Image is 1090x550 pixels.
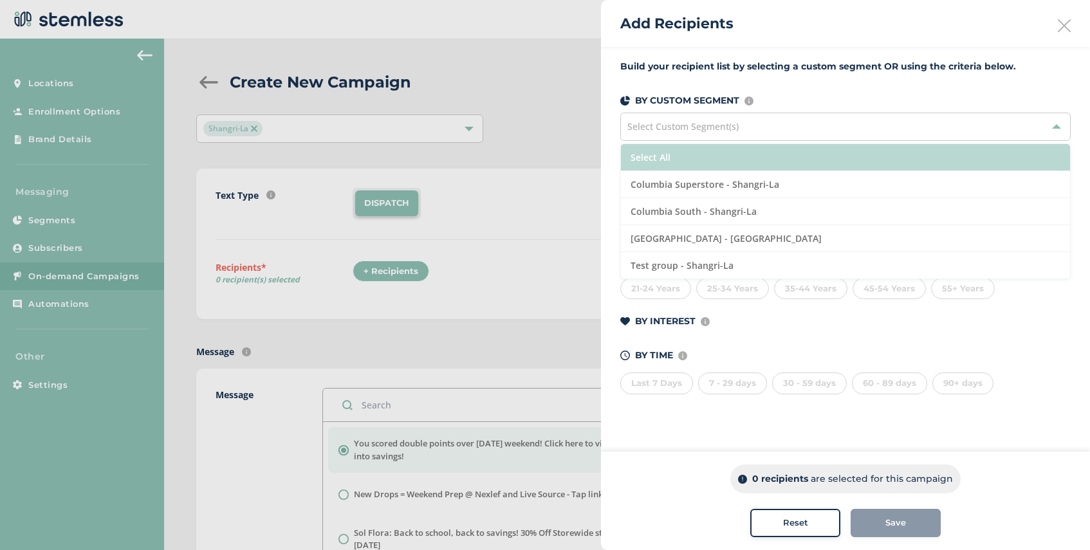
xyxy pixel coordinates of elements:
[620,372,693,394] div: Last 7 Days
[701,317,710,326] img: icon-info-236977d2.svg
[635,349,673,362] p: BY TIME
[744,96,753,105] img: icon-info-236977d2.svg
[783,517,808,529] span: Reset
[635,94,739,107] p: BY CUSTOM SEGMENT
[621,171,1070,198] li: Columbia Superstore - Shangri-La
[811,472,953,486] p: are selected for this campaign
[1026,488,1090,550] iframe: Chat Widget
[752,472,808,486] p: 0 recipients
[621,198,1070,225] li: Columbia South - Shangri-La
[620,96,630,105] img: icon-segments-dark-074adb27.svg
[698,372,767,394] div: 7 - 29 days
[932,372,993,394] div: 90+ days
[853,278,926,300] div: 45-54 Years
[621,144,1070,171] li: Select All
[620,60,1071,73] label: Build your recipient list by selecting a custom segment OR using the criteria below.
[620,278,691,300] div: 21-24 Years
[621,252,1070,279] li: Test group - Shangri-La
[852,372,927,394] div: 60 - 89 days
[931,278,995,300] div: 55+ Years
[635,315,696,328] p: BY INTEREST
[774,278,847,300] div: 35-44 Years
[627,120,739,133] span: Select Custom Segment(s)
[620,317,630,326] img: icon-heart-dark-29e6356f.svg
[696,278,769,300] div: 25-34 Years
[621,225,1070,252] li: [GEOGRAPHIC_DATA] - [GEOGRAPHIC_DATA]
[772,372,847,394] div: 30 - 59 days
[738,475,747,484] img: icon-info-dark-48f6c5f3.svg
[750,509,840,537] button: Reset
[678,351,687,360] img: icon-info-236977d2.svg
[620,13,734,34] h2: Add Recipients
[620,351,630,360] img: icon-time-dark-e6b1183b.svg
